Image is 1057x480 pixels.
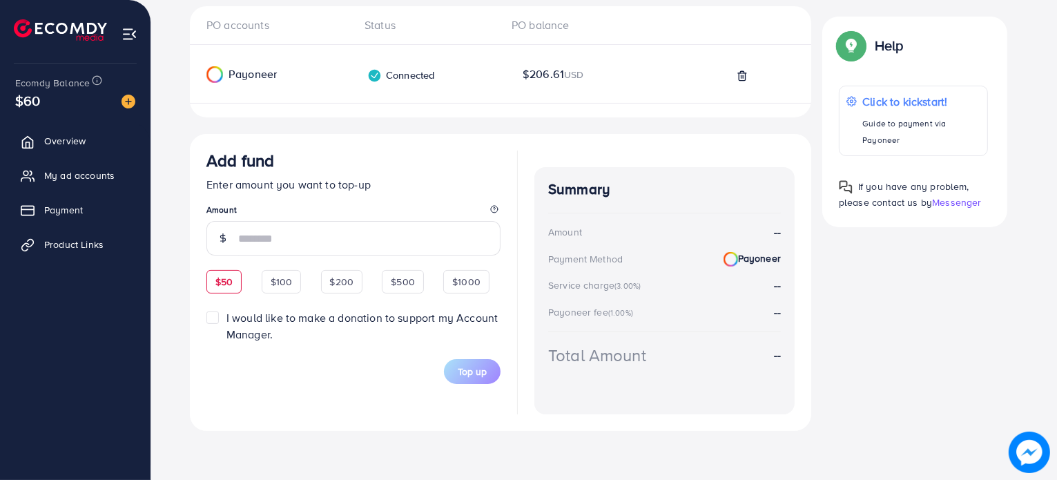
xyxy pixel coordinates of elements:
[367,68,382,83] img: verified
[458,365,487,378] span: Top up
[330,275,354,289] span: $200
[724,251,781,267] strong: Payoneer
[206,151,274,171] h3: Add fund
[548,278,645,292] div: Service charge
[206,176,501,193] p: Enter amount you want to top-up
[190,66,329,83] div: Payoneer
[862,115,980,148] p: Guide to payment via Payoneer
[206,204,501,221] legend: Amount
[444,359,501,384] button: Top up
[10,196,140,224] a: Payment
[548,225,582,239] div: Amount
[564,68,583,81] span: USD
[10,162,140,189] a: My ad accounts
[774,305,781,320] strong: --
[226,310,498,341] span: I would like to make a donation to support my Account Manager.
[548,181,781,198] h4: Summary
[353,17,501,33] div: Status
[608,307,633,318] small: (1.00%)
[122,95,135,108] img: image
[875,37,904,54] p: Help
[774,347,781,363] strong: --
[774,278,781,293] strong: --
[839,180,853,194] img: Popup guide
[839,180,969,209] span: If you have any problem, please contact us by
[44,134,86,148] span: Overview
[548,305,637,319] div: Payoneer fee
[15,76,90,90] span: Ecomdy Balance
[271,275,293,289] span: $100
[523,66,584,82] span: $206.61
[452,275,481,289] span: $1000
[932,195,981,209] span: Messenger
[10,127,140,155] a: Overview
[501,17,648,33] div: PO balance
[15,90,40,111] span: $60
[44,203,83,217] span: Payment
[614,280,641,291] small: (3.00%)
[839,33,864,58] img: Popup guide
[122,26,137,42] img: menu
[206,66,223,83] img: Payoneer
[215,275,233,289] span: $50
[44,238,104,251] span: Product Links
[44,169,115,182] span: My ad accounts
[548,252,623,266] div: Payment Method
[10,231,140,258] a: Product Links
[367,68,434,83] div: Connected
[14,19,107,41] img: logo
[1009,432,1050,473] img: image
[862,93,980,110] p: Click to kickstart!
[774,224,781,240] strong: --
[391,275,415,289] span: $500
[724,252,738,267] img: Payoneer
[548,343,646,367] div: Total Amount
[206,17,353,33] div: PO accounts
